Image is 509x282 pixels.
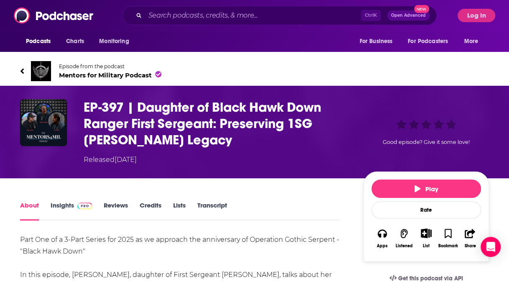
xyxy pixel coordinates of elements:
img: Mentors for Military Podcast [31,61,51,81]
div: Rate [371,201,481,218]
button: open menu [402,33,460,49]
button: open menu [20,33,61,49]
a: Reviews [104,201,128,220]
button: Open AdvancedNew [387,10,430,21]
span: Open Advanced [391,13,426,18]
button: Apps [371,223,393,254]
button: Share [459,223,481,254]
span: More [464,36,478,47]
span: Ctrl K [361,10,381,21]
div: Search podcasts, credits, & more... [122,6,437,25]
div: Open Intercom Messenger [481,237,501,257]
a: Mentors for Military PodcastEpisode from the podcastMentors for Military Podcast [20,61,255,81]
div: Share [464,244,476,249]
a: About [20,201,39,220]
span: Play [414,185,438,193]
button: open menu [93,33,140,49]
img: EP-397 | Daughter of Black Hawk Down Ranger First Sergeant: Preserving 1SG Glenn Harris’s Legacy [20,99,67,146]
input: Search podcasts, credits, & more... [145,9,361,22]
span: Good episode? Give it some love! [383,139,470,145]
span: Charts [66,36,84,47]
div: List [423,243,430,249]
span: New [414,5,429,13]
button: open menu [353,33,403,49]
button: Play [371,179,481,198]
span: For Podcasters [408,36,448,47]
button: open menu [458,33,489,49]
span: Monitoring [99,36,129,47]
img: Podchaser - Follow, Share and Rate Podcasts [14,8,94,23]
button: Listened [393,223,415,254]
span: For Business [359,36,392,47]
span: Mentors for Military Podcast [59,71,161,79]
a: Lists [173,201,186,220]
button: Log In [458,9,495,22]
div: Bookmark [438,244,458,249]
span: Get this podcast via API [398,275,463,282]
div: Apps [377,244,388,249]
a: InsightsPodchaser Pro [51,201,92,220]
button: Bookmark [437,223,459,254]
div: Released [DATE] [84,155,137,165]
div: Show More ButtonList [415,223,437,254]
div: Listened [396,244,413,249]
h1: EP-397 | Daughter of Black Hawk Down Ranger First Sergeant: Preserving 1SG Glenn Harris’s Legacy [84,99,350,148]
a: Transcript [197,201,227,220]
span: Episode from the podcast [59,63,161,69]
button: Show More Button [417,228,435,238]
img: Podchaser Pro [77,203,92,209]
a: Credits [140,201,161,220]
span: Podcasts [26,36,51,47]
a: Charts [61,33,89,49]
